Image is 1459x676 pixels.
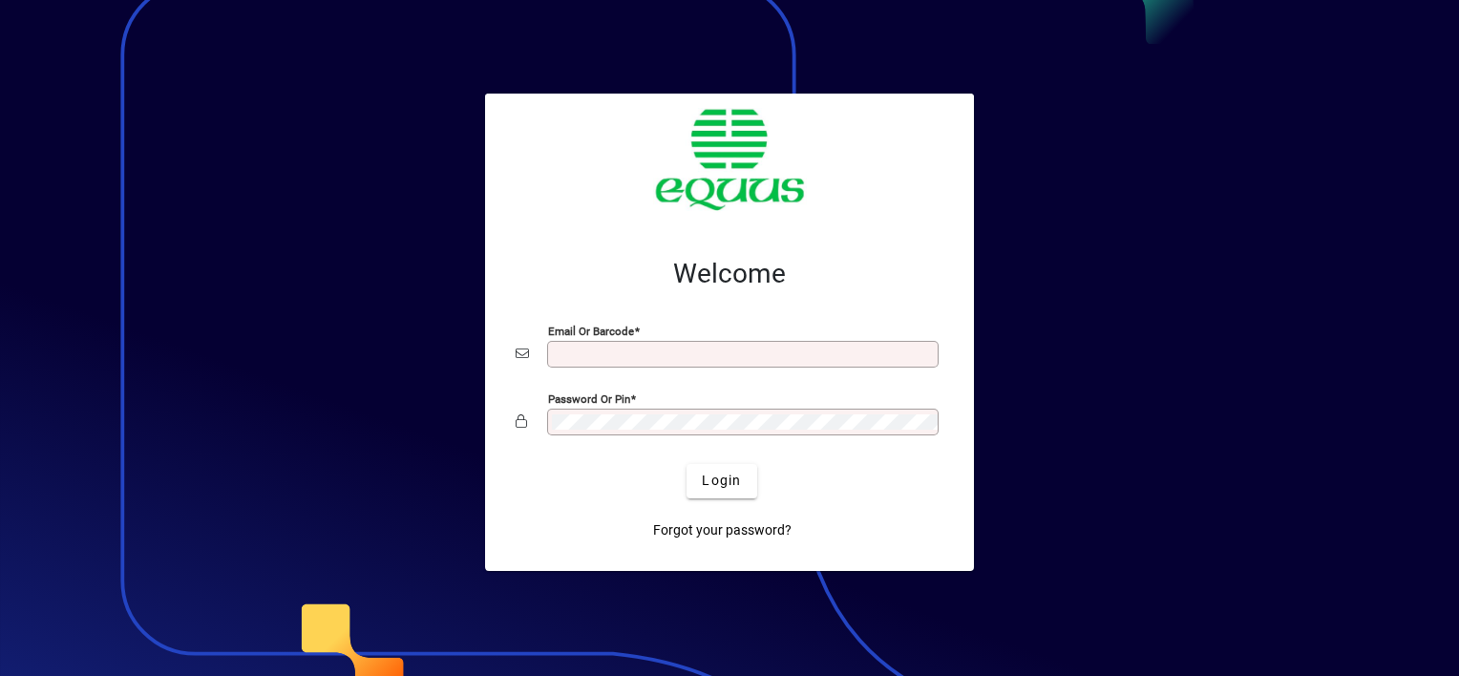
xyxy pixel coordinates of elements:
button: Login [687,464,756,498]
a: Forgot your password? [645,514,799,548]
span: Login [702,471,741,491]
mat-label: Email or Barcode [548,324,634,337]
span: Forgot your password? [653,520,792,540]
h2: Welcome [516,258,943,290]
mat-label: Password or Pin [548,391,630,405]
